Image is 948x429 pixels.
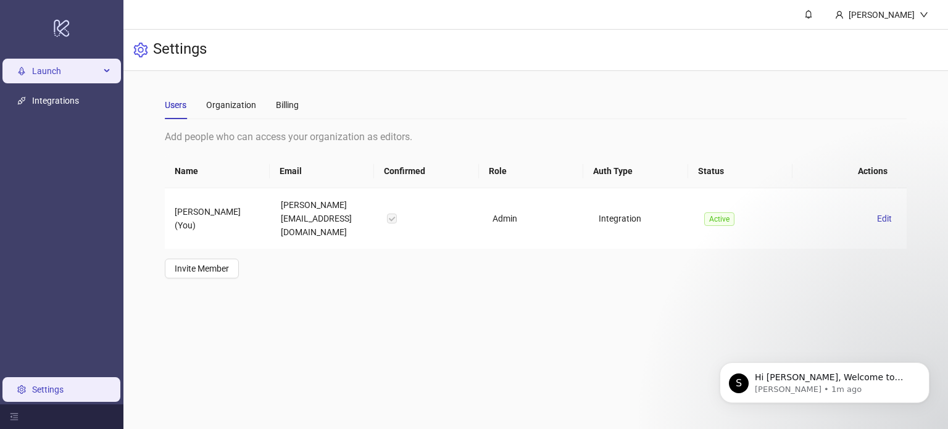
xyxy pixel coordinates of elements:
th: Auth Type [583,154,688,188]
span: setting [133,43,148,57]
div: Users [165,98,186,112]
button: Edit [872,211,897,226]
div: [PERSON_NAME] [844,8,920,22]
td: Integration [589,188,695,249]
span: user [835,10,844,19]
th: Confirmed [374,154,478,188]
a: Settings [32,385,64,394]
span: bell [804,10,813,19]
span: Invite Member [175,264,229,273]
h3: Settings [153,40,207,60]
p: Message from Simon, sent 1m ago [54,48,213,59]
span: down [920,10,928,19]
span: Active [704,212,734,226]
span: Edit [877,214,892,223]
div: Billing [276,98,299,112]
iframe: Intercom notifications message [701,336,948,423]
button: Invite Member [165,259,239,278]
span: rocket [17,67,26,75]
span: Launch [32,59,100,83]
div: Organization [206,98,256,112]
td: [PERSON_NAME] (You) [165,188,271,249]
th: Actions [792,154,897,188]
a: Integrations [32,96,79,106]
th: Role [479,154,583,188]
div: Add people who can access your organization as editors. [165,129,906,144]
td: Admin [483,188,589,249]
span: menu-fold [10,412,19,421]
td: [PERSON_NAME][EMAIL_ADDRESS][DOMAIN_NAME] [271,188,377,249]
th: Status [688,154,792,188]
th: Name [165,154,269,188]
th: Email [270,154,374,188]
span: Hi [PERSON_NAME], Welcome to [DOMAIN_NAME]! 🎉 You’re all set to start launching ads effortlessly.... [54,36,212,291]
